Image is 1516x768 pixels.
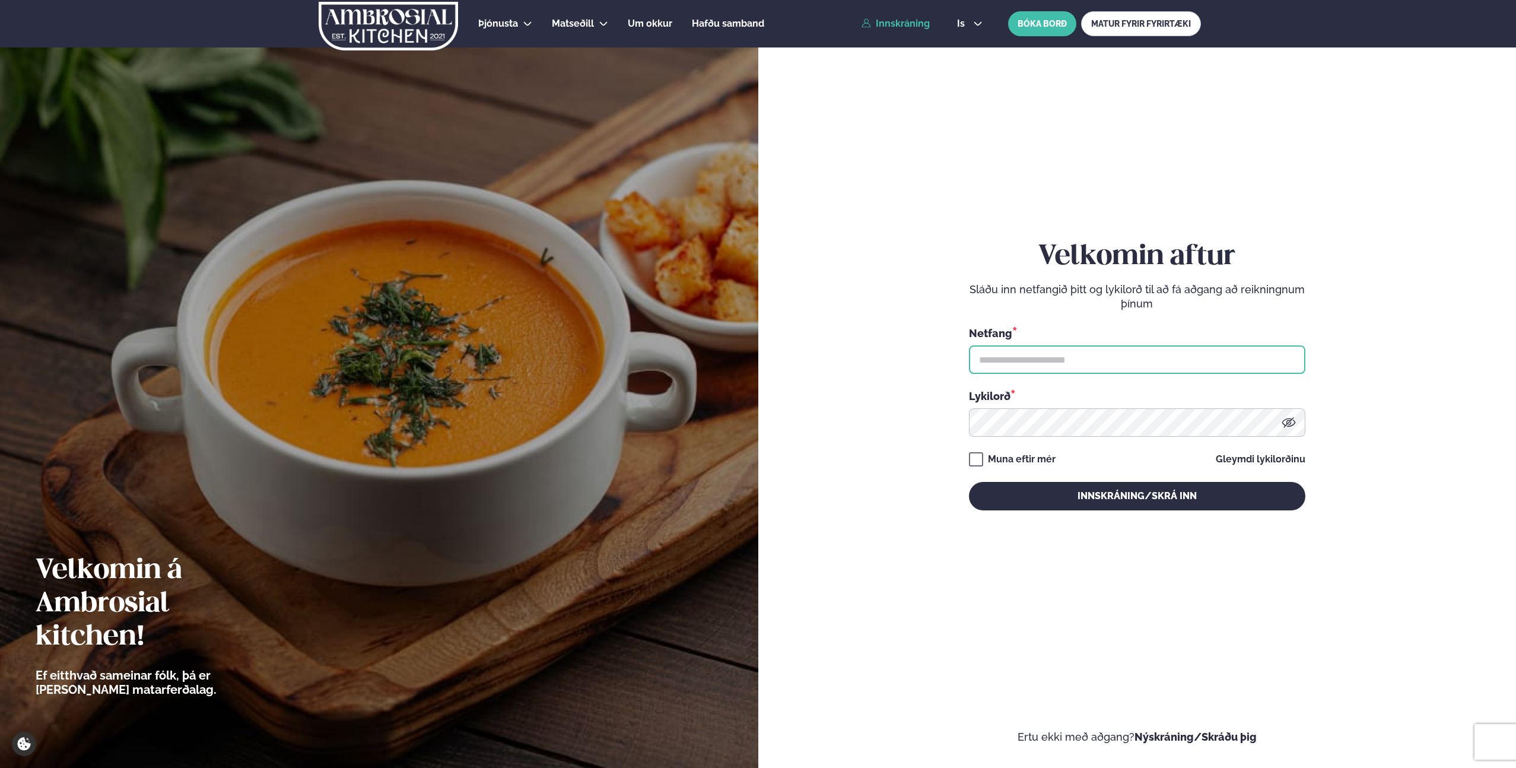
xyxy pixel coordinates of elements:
[552,17,594,31] a: Matseðill
[36,554,282,654] h2: Velkomin á Ambrosial kitchen!
[478,18,518,29] span: Þjónusta
[628,17,672,31] a: Um okkur
[692,17,764,31] a: Hafðu samband
[969,325,1305,341] div: Netfang
[969,388,1305,404] div: Lykilorð
[948,19,992,28] button: is
[969,482,1305,510] button: Innskráning/Skrá inn
[862,18,930,29] a: Innskráning
[692,18,764,29] span: Hafðu samband
[1008,11,1076,36] button: BÓKA BORÐ
[628,18,672,29] span: Um okkur
[12,732,36,756] a: Cookie settings
[552,18,594,29] span: Matseðill
[969,240,1305,274] h2: Velkomin aftur
[478,17,518,31] a: Þjónusta
[36,668,282,697] p: Ef eitthvað sameinar fólk, þá er [PERSON_NAME] matarferðalag.
[794,730,1481,744] p: Ertu ekki með aðgang?
[1216,455,1305,464] a: Gleymdi lykilorðinu
[969,283,1305,311] p: Sláðu inn netfangið þitt og lykilorð til að fá aðgang að reikningnum þínum
[957,19,968,28] span: is
[1134,731,1257,743] a: Nýskráning/Skráðu þig
[317,2,459,50] img: logo
[1081,11,1201,36] a: MATUR FYRIR FYRIRTÆKI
